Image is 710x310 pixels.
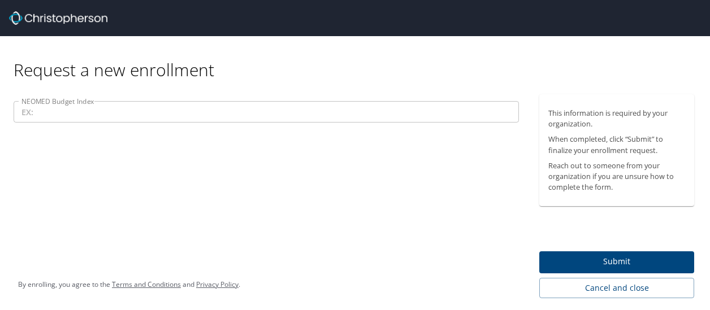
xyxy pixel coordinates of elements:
a: Terms and Conditions [112,280,181,289]
button: Cancel and close [539,278,694,299]
input: EX: [14,101,519,123]
p: This information is required by your organization. [548,108,685,129]
div: By enrolling, you agree to the and . [18,270,240,299]
a: Privacy Policy [196,280,239,289]
p: When completed, click “Submit” to finalize your enrollment request. [548,134,685,155]
div: Request a new enrollment [14,36,703,81]
button: Submit [539,251,694,273]
img: cbt logo [9,11,107,25]
span: Cancel and close [548,281,685,295]
p: Reach out to someone from your organization if you are unsure how to complete the form. [548,160,685,193]
span: Submit [548,255,685,269]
